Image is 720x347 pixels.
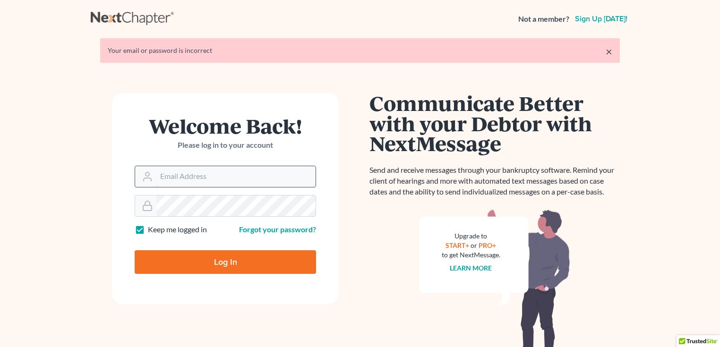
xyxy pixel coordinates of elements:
input: Log In [135,250,316,274]
a: START+ [446,241,470,249]
label: Keep me logged in [148,224,207,235]
a: Learn more [450,264,492,272]
a: × [606,46,612,57]
input: Email Address [156,166,316,187]
h1: Communicate Better with your Debtor with NextMessage [369,93,620,153]
div: to get NextMessage. [442,250,500,260]
p: Please log in to your account [135,140,316,151]
div: Your email or password is incorrect [108,46,612,55]
p: Send and receive messages through your bankruptcy software. Remind your client of hearings and mo... [369,165,620,197]
a: Forgot your password? [239,225,316,234]
a: PRO+ [479,241,497,249]
strong: Not a member? [518,14,569,25]
a: Sign up [DATE]! [573,15,629,23]
div: Upgrade to [442,231,500,241]
span: or [471,241,478,249]
h1: Welcome Back! [135,116,316,136]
